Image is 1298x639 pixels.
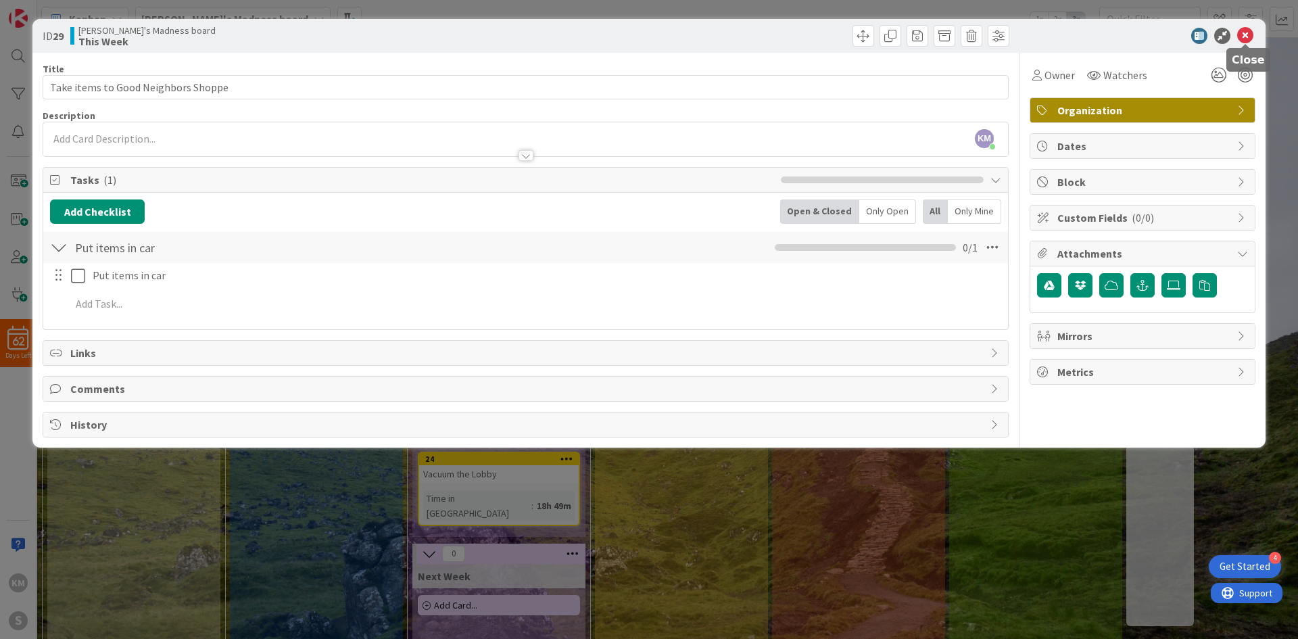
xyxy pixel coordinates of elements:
span: 0 / 1 [963,239,978,256]
div: Open Get Started checklist, remaining modules: 4 [1209,555,1281,578]
span: Owner [1044,67,1075,83]
span: Links [70,345,984,361]
div: All [923,199,948,224]
label: Title [43,63,64,75]
span: Support [28,2,62,18]
div: Open & Closed [780,199,859,224]
span: [PERSON_NAME]'s Madness board [78,25,216,36]
div: 4 [1269,552,1281,564]
span: Custom Fields [1057,210,1230,226]
input: Add Checklist... [70,235,375,260]
span: Tasks [70,172,774,188]
span: ID [43,28,64,44]
p: Put items in car [93,268,999,283]
span: Attachments [1057,245,1230,262]
div: Get Started [1220,560,1270,573]
div: Only Mine [948,199,1001,224]
span: History [70,417,984,433]
input: type card name here... [43,75,1009,99]
span: Block [1057,174,1230,190]
span: ( 1 ) [103,173,116,187]
span: Metrics [1057,364,1230,380]
span: Mirrors [1057,328,1230,344]
b: 29 [53,29,64,43]
span: Organization [1057,102,1230,118]
span: Watchers [1103,67,1147,83]
span: Dates [1057,138,1230,154]
b: This Week [78,36,216,47]
span: Description [43,110,95,122]
span: KM [975,129,994,148]
button: Add Checklist [50,199,145,224]
span: Comments [70,381,984,397]
div: Only Open [859,199,916,224]
h5: Close [1232,53,1265,66]
span: ( 0/0 ) [1132,211,1154,224]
